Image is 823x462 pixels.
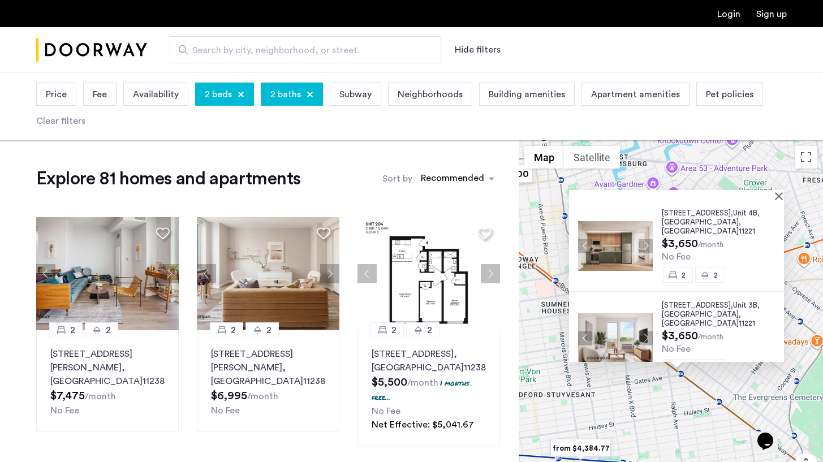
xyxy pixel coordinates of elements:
p: [STREET_ADDRESS] 11238 [372,347,486,374]
img: 2016_638666715889673601.jpeg [36,217,179,330]
a: 22[STREET_ADDRESS], [GEOGRAPHIC_DATA]112381 months free...No FeeNet Effective: $5,041.67 [357,330,500,446]
sub: /month [407,378,438,387]
button: Previous apartment [578,239,592,253]
button: Show street map [524,146,564,169]
span: Fee [93,88,107,101]
sub: /month [698,241,723,249]
span: Apartment amenities [591,88,680,101]
span: , [GEOGRAPHIC_DATA] [662,310,741,327]
label: Sort by [382,172,412,185]
span: No Fee [662,252,691,261]
span: No Fee [50,406,79,415]
button: Show or hide filters [455,43,501,57]
span: $3,650 [662,330,698,342]
span: 2 [391,323,397,337]
span: Building amenities [489,88,565,101]
span: , [GEOGRAPHIC_DATA] [662,218,741,235]
a: 22[STREET_ADDRESS][PERSON_NAME], [GEOGRAPHIC_DATA]11238No Fee [36,330,179,432]
span: 2 baths [270,88,301,101]
button: Toggle fullscreen view [795,146,817,169]
span: 11221 [739,227,755,235]
a: Cazamio Logo [36,29,147,71]
button: Next apartment [639,239,653,253]
a: 22[STREET_ADDRESS][PERSON_NAME], [GEOGRAPHIC_DATA]11238No Fee [197,330,339,432]
img: logo [36,29,147,71]
span: Search by city, neighborhood, or street. [192,44,410,57]
span: Availability [133,88,179,101]
button: Close [777,192,785,200]
span: $5,500 [372,377,407,388]
button: Next apartment [639,331,653,345]
div: Recommended [419,171,484,188]
div: Clear filters [36,114,85,128]
span: Neighborhoods [398,88,463,101]
span: 2 [427,323,432,337]
span: Pet policies [706,88,753,101]
span: No Fee [662,344,691,353]
button: Next apartment [160,264,179,283]
button: Previous apartment [357,264,377,283]
sub: /month [698,333,723,341]
span: $3,650 [662,238,698,249]
span: [STREET_ADDRESS], [662,209,733,217]
span: 11221 [739,319,755,327]
iframe: chat widget [753,417,789,451]
p: 1 months free... [372,378,469,402]
p: [STREET_ADDRESS][PERSON_NAME] 11238 [211,347,325,388]
span: $6,995 [211,390,247,401]
button: Next apartment [320,264,339,283]
a: Login [717,10,740,19]
button: Next apartment [481,264,500,283]
span: [GEOGRAPHIC_DATA] [662,218,739,226]
div: from $4,384.77 [546,435,615,461]
span: 2 [714,271,718,278]
span: [STREET_ADDRESS], [662,301,733,309]
button: Previous apartment [36,264,55,283]
span: [GEOGRAPHIC_DATA] [662,310,739,318]
span: 2 [106,323,111,337]
h1: Explore 81 homes and apartments [36,167,300,190]
button: Previous apartment [578,331,592,345]
img: Apartment photo [578,221,653,270]
img: 360ac8f6-4482-47b0-bc3d-3cb89b569d10_638900046317876076.jpeg [357,217,500,330]
input: Apartment Search [170,36,441,63]
span: 2 [70,323,75,337]
span: No Fee [372,407,400,416]
a: Registration [756,10,787,19]
span: Net Effective: $5,041.67 [372,420,474,429]
img: Apartment photo [578,313,653,362]
sub: /month [247,392,278,401]
span: 2 [266,323,272,337]
span: 2 [682,271,686,278]
span: 2 beds [205,88,232,101]
button: Show satellite imagery [564,146,620,169]
sub: /month [85,392,116,401]
ng-select: sort-apartment [415,169,500,189]
span: No Fee [211,406,240,415]
p: [STREET_ADDRESS][PERSON_NAME] 11238 [50,347,165,388]
img: 2016_638666715890019956.jpeg [197,217,339,330]
span: 2 [231,323,236,337]
span: Price [46,88,67,101]
button: Previous apartment [197,264,216,283]
span: Unit 3B, [733,301,760,309]
span: Subway [339,88,372,101]
div: from $5200 [468,161,537,187]
span: $7,475 [50,390,85,401]
span: Unit 4B, [733,209,760,217]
